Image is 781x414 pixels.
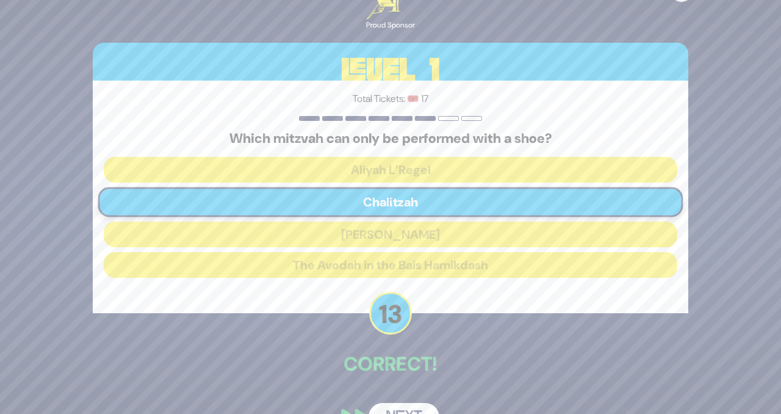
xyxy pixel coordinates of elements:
button: Aliyah L’Regel [104,157,677,183]
p: Correct! [93,349,688,379]
p: 13 [369,292,412,335]
button: Chalitzah [98,187,683,217]
div: Proud Sponsor [366,20,415,31]
button: [PERSON_NAME] [104,222,677,247]
h5: Which mitzvah can only be performed with a shoe? [104,131,677,147]
p: Total Tickets: 🎟️ 17 [104,92,677,106]
h3: Level 1 [93,43,688,98]
button: The Avodah in the Bais Hamikdash [104,252,677,278]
